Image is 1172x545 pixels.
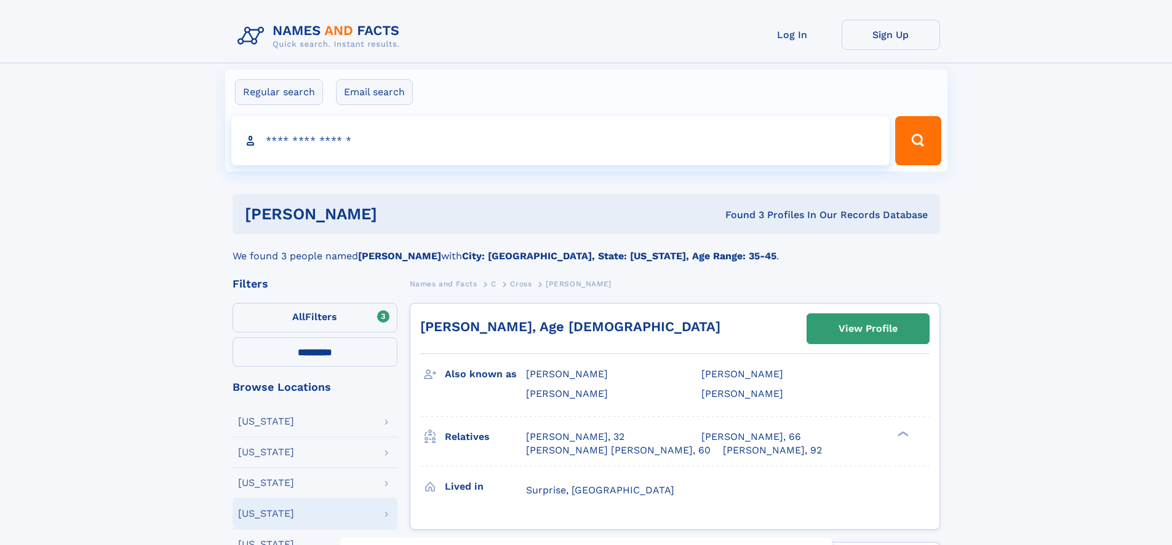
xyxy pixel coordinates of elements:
div: Browse Locations [233,382,397,393]
span: Surprise, [GEOGRAPHIC_DATA] [526,484,674,496]
div: [US_STATE] [238,509,294,519]
a: View Profile [807,314,929,343]
h1: [PERSON_NAME] [245,206,551,222]
div: We found 3 people named with . [233,234,940,264]
span: [PERSON_NAME] [701,368,783,380]
span: Cross [510,280,532,288]
b: City: [GEOGRAPHIC_DATA], State: [US_STATE], Age Range: 35-45 [462,250,776,262]
a: [PERSON_NAME] [PERSON_NAME], 60 [526,444,711,457]
div: Filters [233,278,397,289]
a: Log In [743,20,842,50]
div: Found 3 Profiles In Our Records Database [551,208,928,222]
div: [US_STATE] [238,447,294,457]
a: Names and Facts [410,276,477,291]
div: View Profile [839,315,898,343]
h3: Relatives [445,426,526,447]
span: [PERSON_NAME] [546,280,612,288]
span: [PERSON_NAME] [526,388,608,399]
a: C [491,276,496,291]
a: [PERSON_NAME], 32 [526,430,624,444]
h3: Also known as [445,364,526,385]
h3: Lived in [445,476,526,497]
span: C [491,280,496,288]
span: [PERSON_NAME] [701,388,783,399]
label: Email search [336,79,413,105]
label: Regular search [235,79,323,105]
a: [PERSON_NAME], 66 [701,430,801,444]
a: Cross [510,276,532,291]
img: Logo Names and Facts [233,20,410,53]
div: [US_STATE] [238,417,294,426]
a: [PERSON_NAME], Age [DEMOGRAPHIC_DATA] [420,319,720,334]
button: Search Button [895,116,941,165]
div: [US_STATE] [238,478,294,488]
a: Sign Up [842,20,940,50]
div: ❯ [895,429,909,437]
span: All [292,311,305,323]
span: [PERSON_NAME] [526,368,608,380]
label: Filters [233,303,397,332]
b: [PERSON_NAME] [358,250,441,262]
a: [PERSON_NAME], 92 [723,444,822,457]
input: search input [231,116,890,165]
